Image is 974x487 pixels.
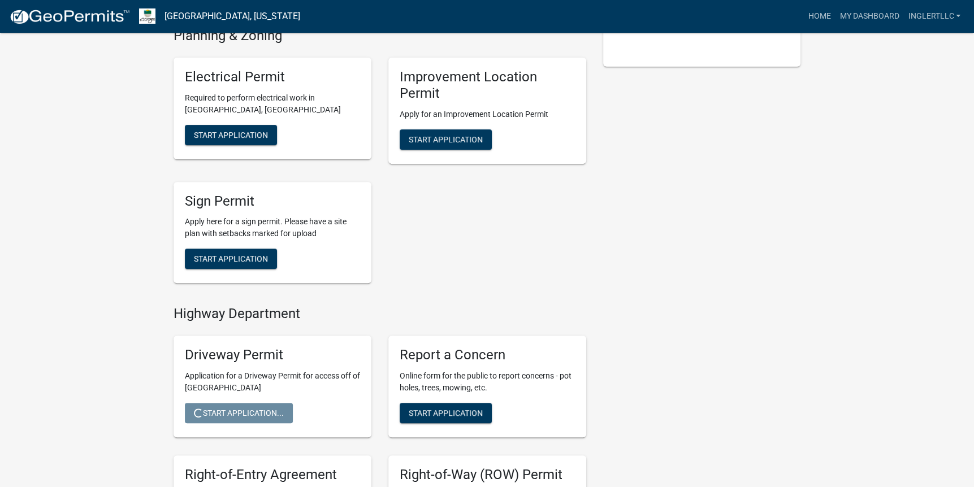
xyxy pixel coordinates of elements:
[185,370,360,394] p: Application for a Driveway Permit for access off of [GEOGRAPHIC_DATA]
[803,6,835,27] a: Home
[165,7,300,26] a: [GEOGRAPHIC_DATA], [US_STATE]
[400,129,492,150] button: Start Application
[409,408,483,418] span: Start Application
[400,108,575,120] p: Apply for an Improvement Location Permit
[185,249,277,269] button: Start Application
[400,467,575,483] h5: Right-of-Way (ROW) Permit
[185,69,360,85] h5: Electrical Permit
[185,193,360,210] h5: Sign Permit
[185,347,360,363] h5: Driveway Permit
[174,306,586,322] h4: Highway Department
[185,467,360,483] h5: Right-of-Entry Agreement
[194,408,284,418] span: Start Application...
[185,92,360,116] p: Required to perform electrical work in [GEOGRAPHIC_DATA], [GEOGRAPHIC_DATA]
[174,28,586,44] h4: Planning & Zoning
[185,125,277,145] button: Start Application
[835,6,903,27] a: My Dashboard
[185,216,360,240] p: Apply here for a sign permit. Please have a site plan with setbacks marked for upload
[400,370,575,394] p: Online form for the public to report concerns - pot holes, trees, mowing, etc.
[185,403,293,423] button: Start Application...
[409,134,483,144] span: Start Application
[194,254,268,263] span: Start Application
[139,8,155,24] img: Morgan County, Indiana
[903,6,965,27] a: Inglertllc
[400,69,575,102] h5: Improvement Location Permit
[400,347,575,363] h5: Report a Concern
[400,403,492,423] button: Start Application
[194,130,268,139] span: Start Application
